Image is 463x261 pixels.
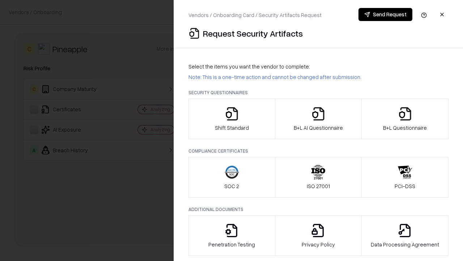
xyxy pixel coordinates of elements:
p: Note: This is a one-time action and cannot be changed after submission. [188,73,449,81]
button: SOC 2 [188,157,275,198]
p: Privacy Policy [302,241,335,248]
button: Shift Standard [188,99,275,139]
button: Data Processing Agreement [361,215,449,256]
p: Data Processing Agreement [371,241,439,248]
p: B+L AI Questionnaire [294,124,343,132]
p: Penetration Testing [208,241,255,248]
p: Request Security Artifacts [203,28,303,39]
p: Shift Standard [215,124,249,132]
p: SOC 2 [224,182,239,190]
p: PCI-DSS [395,182,415,190]
button: Penetration Testing [188,215,275,256]
button: B+L Questionnaire [361,99,449,139]
p: ISO 27001 [307,182,330,190]
button: Send Request [358,8,412,21]
p: Select the items you want the vendor to complete: [188,63,449,70]
button: PCI-DSS [361,157,449,198]
p: Security Questionnaires [188,90,449,96]
button: Privacy Policy [275,215,362,256]
p: Additional Documents [188,206,449,212]
button: ISO 27001 [275,157,362,198]
p: B+L Questionnaire [383,124,427,132]
p: Compliance Certificates [188,148,449,154]
button: B+L AI Questionnaire [275,99,362,139]
p: Vendors / Onboarding Card / Security Artifacts Request [188,11,322,19]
